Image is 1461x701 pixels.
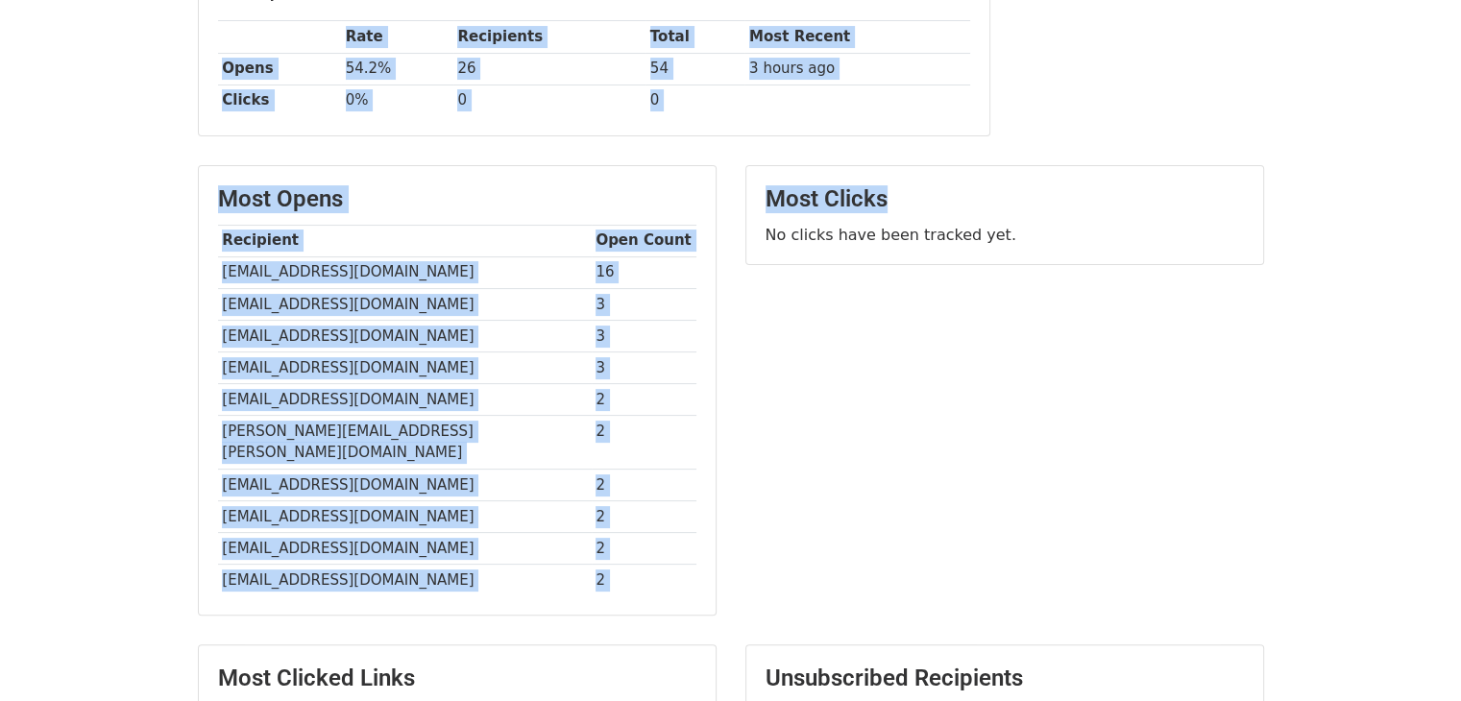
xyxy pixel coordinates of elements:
[218,320,592,351] td: [EMAIL_ADDRESS][DOMAIN_NAME]
[218,256,592,288] td: [EMAIL_ADDRESS][DOMAIN_NAME]
[766,225,1244,245] p: No clicks have been tracked yet.
[645,53,744,85] td: 54
[592,256,696,288] td: 16
[341,53,453,85] td: 54.2%
[218,565,592,596] td: [EMAIL_ADDRESS][DOMAIN_NAME]
[218,500,592,532] td: [EMAIL_ADDRESS][DOMAIN_NAME]
[592,351,696,383] td: 3
[744,21,969,53] th: Most Recent
[592,565,696,596] td: 2
[592,469,696,500] td: 2
[218,384,592,416] td: [EMAIL_ADDRESS][DOMAIN_NAME]
[592,532,696,564] td: 2
[744,53,969,85] td: 3 hours ago
[218,225,592,256] th: Recipient
[218,416,592,470] td: [PERSON_NAME][EMAIL_ADDRESS][PERSON_NAME][DOMAIN_NAME]
[218,665,696,692] h3: Most Clicked Links
[1365,609,1461,701] iframe: Chat Widget
[453,53,645,85] td: 26
[592,416,696,470] td: 2
[645,85,744,116] td: 0
[218,351,592,383] td: [EMAIL_ADDRESS][DOMAIN_NAME]
[218,53,341,85] th: Opens
[218,532,592,564] td: [EMAIL_ADDRESS][DOMAIN_NAME]
[766,665,1244,692] h3: Unsubscribed Recipients
[341,21,453,53] th: Rate
[218,85,341,116] th: Clicks
[218,185,696,213] h3: Most Opens
[453,85,645,116] td: 0
[766,185,1244,213] h3: Most Clicks
[592,320,696,351] td: 3
[453,21,645,53] th: Recipients
[218,469,592,500] td: [EMAIL_ADDRESS][DOMAIN_NAME]
[592,288,696,320] td: 3
[218,288,592,320] td: [EMAIL_ADDRESS][DOMAIN_NAME]
[592,500,696,532] td: 2
[592,384,696,416] td: 2
[645,21,744,53] th: Total
[341,85,453,116] td: 0%
[592,225,696,256] th: Open Count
